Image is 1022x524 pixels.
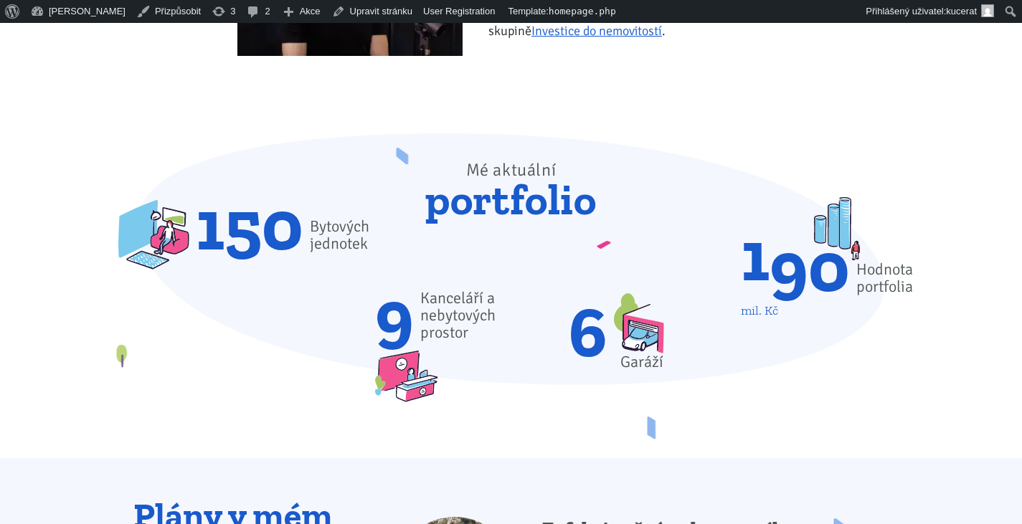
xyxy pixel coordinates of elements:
[856,261,913,295] div: Hodnota portfolia
[741,305,784,315] div: mil. Kč
[466,159,557,181] span: Mé aktuální
[310,218,369,252] span: Bytových jednotek
[741,227,770,285] div: 1
[425,141,596,219] span: portfolio
[375,287,414,344] span: 9
[531,23,662,39] a: Investice do nemovitostí
[569,303,607,361] span: 6
[614,353,664,371] div: Garáží
[549,6,616,16] span: homepage.php
[946,6,977,16] span: kucerat
[770,238,850,295] div: 90
[420,290,497,341] span: Kanceláří a nebytových prostor
[196,196,303,254] span: 150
